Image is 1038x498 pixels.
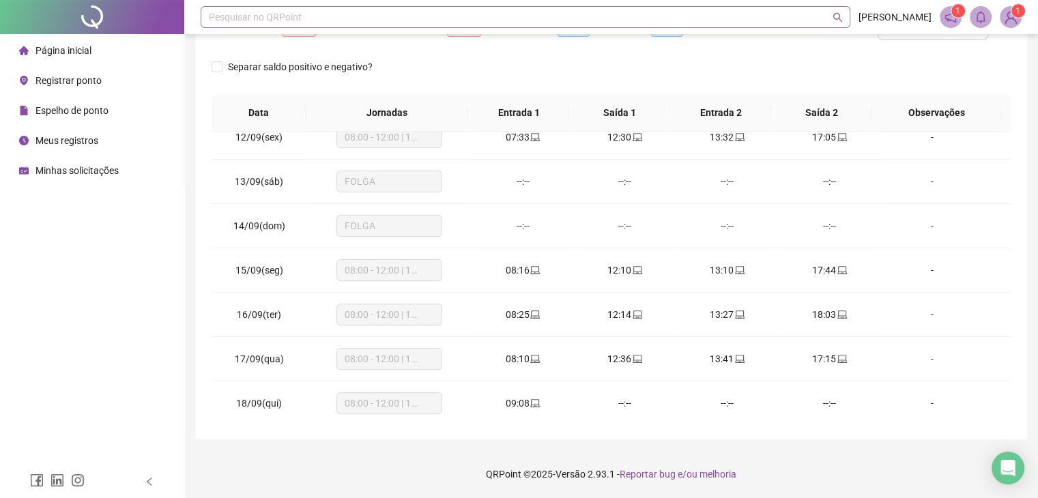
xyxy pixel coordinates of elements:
th: Saída 1 [569,94,670,132]
span: laptop [734,354,745,364]
div: - [891,351,972,366]
span: environment [19,76,29,85]
span: bell [975,11,987,23]
span: laptop [529,398,540,408]
span: Reportar bug e/ou melhoria [620,469,736,480]
span: laptop [631,265,642,275]
th: Data [212,94,306,132]
th: Entrada 2 [670,94,771,132]
span: laptop [734,310,745,319]
div: 18:03 [790,307,870,322]
span: Registrar ponto [35,75,102,86]
div: 08:25 [482,307,563,322]
div: - [891,396,972,411]
span: Espelho de ponto [35,105,109,116]
span: laptop [836,265,847,275]
span: clock-circle [19,136,29,145]
div: 07:33 [482,130,563,145]
span: 17/09(qua) [235,353,284,364]
div: --:-- [585,174,665,189]
span: FOLGA [345,216,434,236]
span: 16/09(ter) [237,309,281,320]
div: 13:27 [687,307,768,322]
div: 13:32 [687,130,768,145]
span: 14/09(dom) [233,220,285,231]
span: FOLGA [345,171,434,192]
span: 08:00 - 12:00 | 13:00 - 18:00 [345,393,434,413]
span: Minhas solicitações [35,165,119,176]
div: 12:10 [585,263,665,278]
span: Meus registros [35,135,98,146]
div: - [891,218,972,233]
span: laptop [734,132,745,142]
span: laptop [836,310,847,319]
span: schedule [19,166,29,175]
span: 18/09(qui) [236,398,282,409]
span: 13/09(sáb) [235,176,283,187]
span: [PERSON_NAME] [859,10,932,25]
span: laptop [631,354,642,364]
div: 08:10 [482,351,563,366]
div: --:-- [585,218,665,233]
div: - [891,263,972,278]
div: 12:36 [585,351,665,366]
div: 17:05 [790,130,870,145]
div: 12:30 [585,130,665,145]
span: laptop [631,132,642,142]
sup: 1 [951,4,965,18]
span: laptop [529,310,540,319]
span: laptop [836,132,847,142]
span: Observações [883,105,990,120]
span: 08:00 - 12:00 | 13:00 - 18:00 [345,349,434,369]
footer: QRPoint © 2025 - 2.93.1 - [184,450,1038,498]
div: 13:10 [687,263,768,278]
div: Open Intercom Messenger [992,452,1024,484]
div: - [891,130,972,145]
div: --:-- [687,174,768,189]
div: --:-- [482,218,563,233]
th: Saída 2 [771,94,872,132]
span: 1 [1015,6,1020,16]
img: 84054 [1000,7,1021,27]
div: 09:08 [482,396,563,411]
span: laptop [529,265,540,275]
div: --:-- [482,174,563,189]
span: 08:00 - 12:00 | 13:00 - 18:00 [345,260,434,280]
span: 15/09(seg) [235,265,283,276]
div: 12:14 [585,307,665,322]
div: 17:44 [790,263,870,278]
div: --:-- [585,396,665,411]
span: 08:00 - 12:00 | 13:00 - 17:00 [345,127,434,147]
span: Separar saldo positivo e negativo? [222,59,378,74]
span: notification [945,11,957,23]
span: file [19,106,29,115]
div: --:-- [687,396,768,411]
span: laptop [529,132,540,142]
div: 13:41 [687,351,768,366]
div: --:-- [790,396,870,411]
sup: Atualize o seu contato no menu Meus Dados [1011,4,1025,18]
div: - [891,174,972,189]
span: 1 [955,6,960,16]
span: left [145,477,154,486]
span: search [833,12,843,23]
div: --:-- [687,218,768,233]
span: Versão [556,469,586,480]
div: --:-- [790,174,870,189]
div: --:-- [790,218,870,233]
th: Entrada 1 [468,94,569,132]
span: laptop [734,265,745,275]
th: Observações [872,94,1000,132]
span: linkedin [51,473,64,487]
span: instagram [71,473,85,487]
span: 08:00 - 12:00 | 13:00 - 18:00 [345,304,434,325]
span: laptop [631,310,642,319]
div: 08:16 [482,263,563,278]
span: laptop [529,354,540,364]
span: home [19,46,29,55]
span: 12/09(sex) [235,132,283,143]
span: Página inicial [35,45,91,56]
th: Jornadas [306,94,468,132]
span: laptop [836,354,847,364]
span: facebook [30,473,44,487]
